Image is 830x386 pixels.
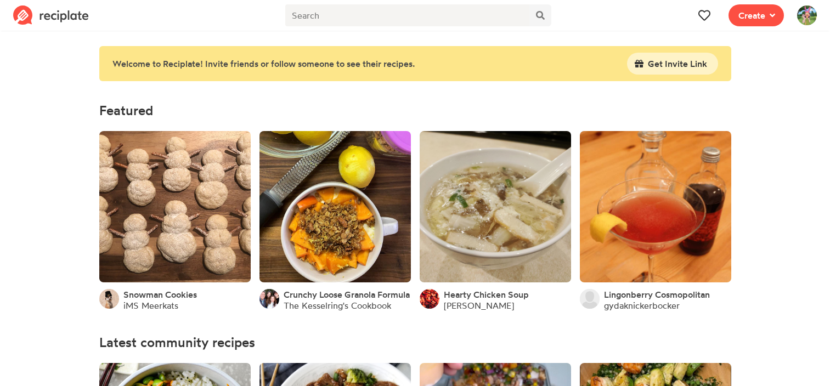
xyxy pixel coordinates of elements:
button: Create [729,4,784,26]
h4: Featured [99,103,731,118]
img: Reciplate [13,5,89,25]
a: Lingonberry Cosmopolitan [604,289,710,300]
img: User's avatar [99,289,119,309]
img: User's avatar [580,289,600,309]
a: gydaknickerbocker [604,300,680,311]
span: Create [738,9,765,22]
a: iMS Meerkats [123,300,178,311]
button: Get Invite Link [627,53,718,75]
img: User's avatar [420,289,439,309]
span: Get Invite Link [648,57,707,70]
a: Crunchy Loose Granola Formula [284,289,410,300]
a: [PERSON_NAME] [444,300,514,311]
div: Welcome to Reciplate! Invite friends or follow someone to see their recipes. [112,57,614,70]
a: Snowman Cookies [123,289,197,300]
img: User's avatar [797,5,817,25]
h4: Latest community recipes [99,335,731,350]
a: Hearty Chicken Soup [444,289,529,300]
img: User's avatar [259,289,279,309]
a: The Kesselring's Cookbook [284,300,391,311]
input: Search [285,4,529,26]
